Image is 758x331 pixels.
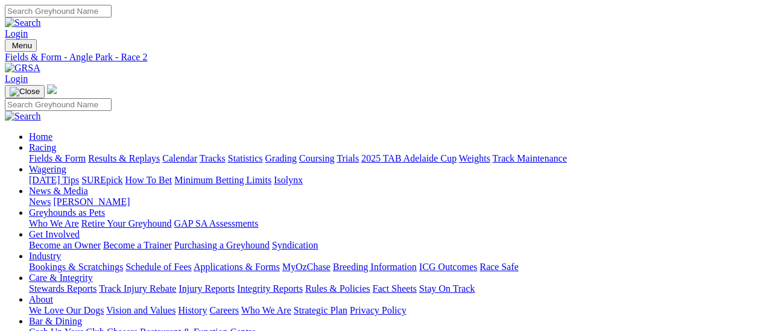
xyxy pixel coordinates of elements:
[29,197,753,207] div: News & Media
[29,262,753,273] div: Industry
[5,85,45,98] button: Toggle navigation
[274,175,303,185] a: Isolynx
[29,207,105,218] a: Greyhounds as Pets
[228,153,263,163] a: Statistics
[29,153,86,163] a: Fields & Form
[29,153,753,164] div: Racing
[5,39,37,52] button: Toggle navigation
[47,84,57,94] img: logo-grsa-white.png
[29,305,753,316] div: About
[29,186,88,196] a: News & Media
[29,273,93,283] a: Care & Integrity
[419,262,477,272] a: ICG Outcomes
[29,229,80,239] a: Get Involved
[29,131,52,142] a: Home
[5,5,112,17] input: Search
[29,142,56,153] a: Racing
[29,262,123,272] a: Bookings & Scratchings
[174,218,259,229] a: GAP SA Assessments
[103,240,172,250] a: Become a Trainer
[200,153,226,163] a: Tracks
[88,153,160,163] a: Results & Replays
[333,262,417,272] a: Breeding Information
[29,240,101,250] a: Become an Owner
[174,175,271,185] a: Minimum Betting Limits
[194,262,280,272] a: Applications & Forms
[29,251,61,261] a: Industry
[29,240,753,251] div: Get Involved
[5,111,41,122] img: Search
[53,197,130,207] a: [PERSON_NAME]
[29,175,79,185] a: [DATE] Tips
[125,175,172,185] a: How To Bet
[29,197,51,207] a: News
[29,164,66,174] a: Wagering
[99,283,176,294] a: Track Injury Rebate
[265,153,297,163] a: Grading
[493,153,567,163] a: Track Maintenance
[125,262,191,272] a: Schedule of Fees
[459,153,490,163] a: Weights
[81,218,172,229] a: Retire Your Greyhound
[29,175,753,186] div: Wagering
[305,283,370,294] a: Rules & Policies
[29,305,104,315] a: We Love Our Dogs
[106,305,175,315] a: Vision and Values
[361,153,456,163] a: 2025 TAB Adelaide Cup
[5,63,40,74] img: GRSA
[5,52,753,63] a: Fields & Form - Angle Park - Race 2
[419,283,475,294] a: Stay On Track
[479,262,518,272] a: Race Safe
[209,305,239,315] a: Careers
[282,262,330,272] a: MyOzChase
[178,305,207,315] a: History
[174,240,270,250] a: Purchasing a Greyhound
[336,153,359,163] a: Trials
[350,305,406,315] a: Privacy Policy
[29,294,53,304] a: About
[272,240,318,250] a: Syndication
[5,74,28,84] a: Login
[162,153,197,163] a: Calendar
[5,28,28,39] a: Login
[29,283,753,294] div: Care & Integrity
[294,305,347,315] a: Strategic Plan
[29,218,753,229] div: Greyhounds as Pets
[29,218,79,229] a: Who We Are
[178,283,235,294] a: Injury Reports
[5,17,41,28] img: Search
[29,316,82,326] a: Bar & Dining
[29,283,96,294] a: Stewards Reports
[5,98,112,111] input: Search
[10,87,40,96] img: Close
[299,153,335,163] a: Coursing
[373,283,417,294] a: Fact Sheets
[12,41,32,50] span: Menu
[241,305,291,315] a: Who We Are
[81,175,122,185] a: SUREpick
[237,283,303,294] a: Integrity Reports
